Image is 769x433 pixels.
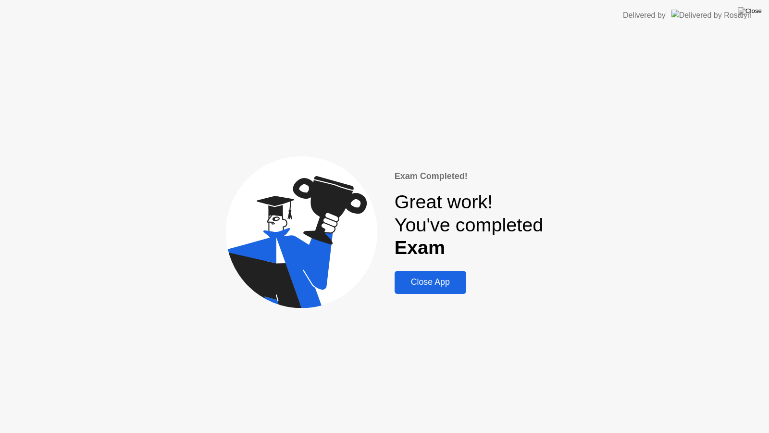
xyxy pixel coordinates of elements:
[395,271,466,294] button: Close App
[395,191,544,259] div: Great work! You've completed
[738,7,762,15] img: Close
[671,10,752,21] img: Delivered by Rosalyn
[395,237,446,258] b: Exam
[623,10,666,21] div: Delivered by
[397,277,463,287] div: Close App
[395,170,544,183] div: Exam Completed!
